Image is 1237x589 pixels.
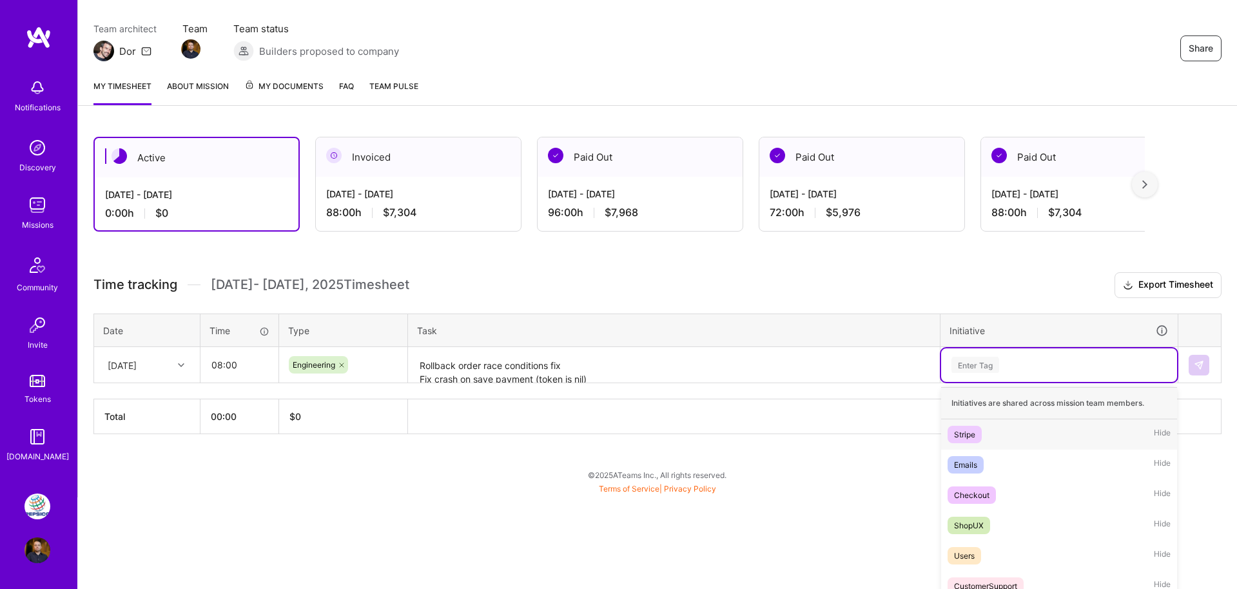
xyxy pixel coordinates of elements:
[1123,279,1133,292] i: icon Download
[201,348,278,382] input: HH:MM
[141,46,151,56] i: icon Mail
[182,38,199,60] a: Team Member Avatar
[178,362,184,368] i: icon Chevron
[28,338,48,352] div: Invite
[770,206,954,219] div: 72:00 h
[21,537,54,563] a: User Avatar
[105,188,288,201] div: [DATE] - [DATE]
[1154,426,1171,443] span: Hide
[1154,456,1171,474] span: Hide
[22,250,53,281] img: Community
[326,148,342,163] img: Invoiced
[954,458,977,472] div: Emails
[826,206,861,219] span: $5,976
[244,79,324,94] span: My Documents
[93,22,157,35] span: Team architect
[1154,486,1171,504] span: Hide
[182,22,208,35] span: Team
[259,45,399,58] span: Builders proposed to company
[981,137,1186,177] div: Paid Out
[209,324,269,337] div: Time
[369,79,418,105] a: Team Pulse
[22,218,54,232] div: Missions
[279,314,408,347] th: Type
[941,387,1177,419] div: Initiatives are shared across mission team members.
[951,355,999,375] div: Enter Tag
[326,187,511,201] div: [DATE] - [DATE]
[1154,517,1171,534] span: Hide
[605,206,638,219] span: $7,968
[409,348,939,383] textarea: Rollback order race conditions fix Fix crash on save payment (token is nil) Import Stripe Data ca...
[538,137,743,177] div: Paid Out
[1142,180,1147,189] img: right
[155,206,168,220] span: $0
[94,314,200,347] th: Date
[339,79,354,105] a: FAQ
[1115,272,1222,298] button: Export Timesheet
[93,79,151,105] a: My timesheet
[770,148,785,163] img: Paid Out
[19,161,56,174] div: Discovery
[181,39,200,59] img: Team Member Avatar
[548,187,732,201] div: [DATE] - [DATE]
[15,101,61,114] div: Notifications
[93,41,114,61] img: Team Architect
[664,484,716,494] a: Privacy Policy
[289,411,301,422] span: $ 0
[200,399,279,434] th: 00:00
[991,148,1007,163] img: Paid Out
[1048,206,1082,219] span: $7,304
[233,41,254,61] img: Builders proposed to company
[383,206,416,219] span: $7,304
[26,26,52,49] img: logo
[21,494,54,519] a: PepsiCo: SodaStream Intl. 2024 AOP
[24,192,50,218] img: teamwork
[954,488,989,502] div: Checkout
[94,399,200,434] th: Total
[24,75,50,101] img: bell
[105,206,288,220] div: 0:00 h
[599,484,716,494] span: |
[991,187,1176,201] div: [DATE] - [DATE]
[24,494,50,519] img: PepsiCo: SodaStream Intl. 2024 AOP
[548,206,732,219] div: 96:00 h
[167,79,229,105] a: About Mission
[30,375,45,387] img: tokens
[1194,360,1204,370] img: Submit
[17,281,58,294] div: Community
[326,206,511,219] div: 88:00 h
[24,424,50,450] img: guide book
[954,549,975,563] div: Users
[95,138,298,177] div: Active
[954,428,975,441] div: Stripe
[108,358,137,372] div: [DATE]
[759,137,964,177] div: Paid Out
[93,277,177,293] span: Time tracking
[112,148,127,164] img: Active
[548,148,563,163] img: Paid Out
[77,459,1237,491] div: © 2025 ATeams Inc., All rights reserved.
[950,323,1169,338] div: Initiative
[369,81,418,91] span: Team Pulse
[24,312,50,338] img: Invite
[408,314,940,347] th: Task
[119,45,136,58] div: Dor
[244,79,324,105] a: My Documents
[24,135,50,161] img: discovery
[233,22,399,35] span: Team status
[24,537,50,563] img: User Avatar
[770,187,954,201] div: [DATE] - [DATE]
[1189,42,1213,55] span: Share
[1180,35,1222,61] button: Share
[1154,547,1171,564] span: Hide
[293,360,335,370] span: Engineering
[991,206,1176,219] div: 88:00 h
[599,484,659,494] a: Terms of Service
[211,277,409,293] span: [DATE] - [DATE] , 2025 Timesheet
[954,519,984,532] div: ShopUX
[24,392,51,406] div: Tokens
[316,137,521,177] div: Invoiced
[6,450,69,463] div: [DOMAIN_NAME]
